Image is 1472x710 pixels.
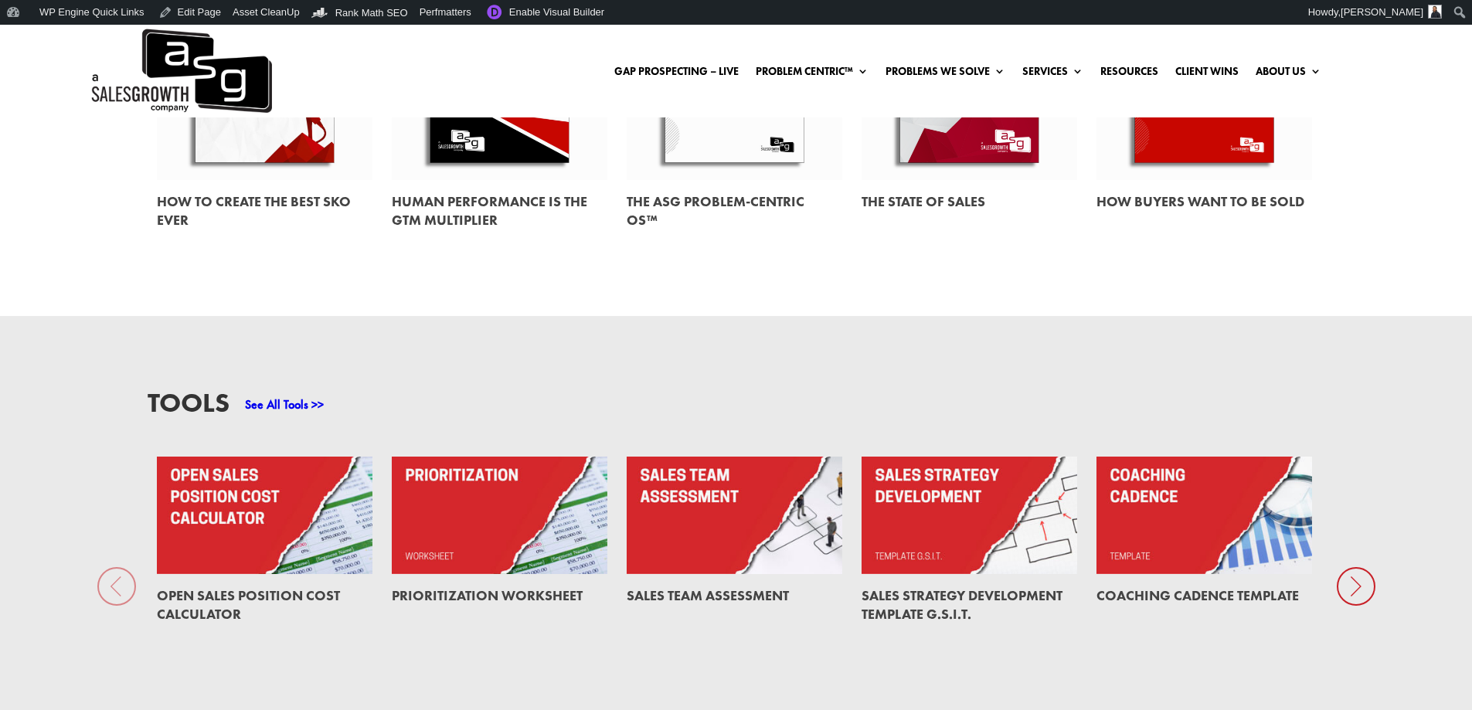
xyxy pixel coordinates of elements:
a: About Us [1256,66,1321,83]
a: Open Sales Position Cost Calculator [157,586,340,623]
a: Problem Centric™ [756,66,869,83]
a: Client Wins [1175,66,1239,83]
a: See All Tools >> [245,396,324,413]
a: Prioritization Worksheet [392,586,583,604]
a: Problems We Solve [886,66,1005,83]
a: Gap Prospecting – LIVE [614,66,739,83]
img: ASG Co. Logo [89,25,272,117]
span: Rank Math SEO [335,7,408,19]
a: Sales Team Assessment [627,586,789,604]
a: Sales Strategy Development Template G.S.I.T. [862,586,1062,623]
h3: Tools [148,389,229,424]
a: A Sales Growth Company Logo [89,25,272,117]
span: [PERSON_NAME] [1341,6,1423,18]
a: Resources [1100,66,1158,83]
a: Coaching Cadence Template [1096,586,1299,604]
a: Services [1022,66,1083,83]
